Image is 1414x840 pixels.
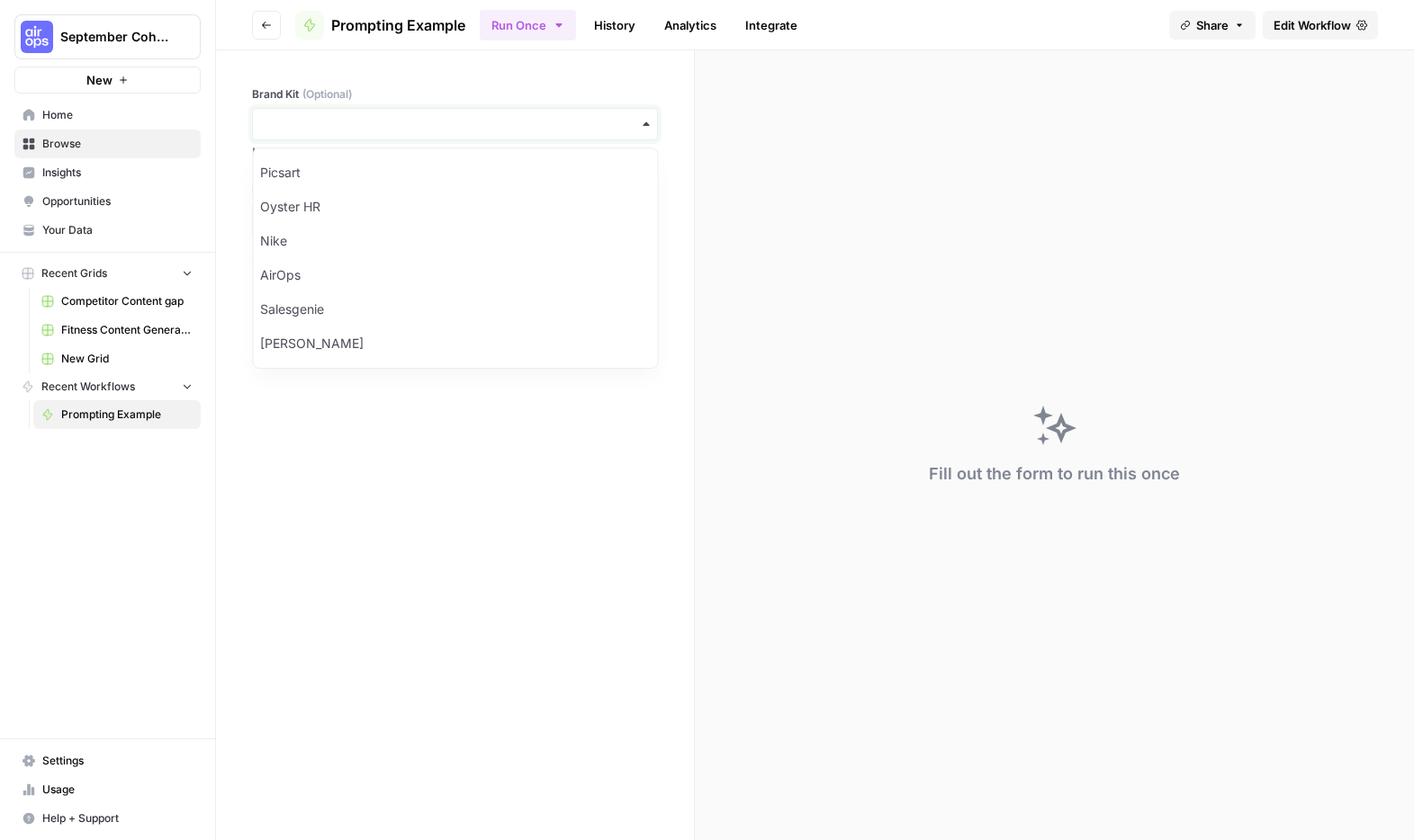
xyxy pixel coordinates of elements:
a: Edit Workflow [1263,11,1378,40]
a: Prompting Example [295,11,465,40]
div: Nike [253,224,657,258]
button: New [14,67,201,94]
span: Recent Workflows [41,379,135,395]
span: Recent Grids [41,265,107,281]
button: Recent Workflows [14,373,201,400]
button: Recent Grids [14,260,201,287]
button: Workspace: September Cohort [14,14,201,59]
button: Share [1169,11,1256,40]
span: New Grid [61,351,193,367]
a: Competitor Content gap [33,287,201,316]
span: Prompting Example [331,14,465,36]
div: [PERSON_NAME] [253,326,657,361]
span: Competitor Content gap [61,293,193,309]
a: Insights [14,158,201,187]
div: Oyster HR [253,190,657,224]
span: Edit Workflow [1274,16,1351,34]
a: Analytics [653,11,727,40]
div: Salesgenie [253,292,657,326]
a: Home [14,101,201,130]
a: Fitness Content Generator ([PERSON_NAME]) [33,316,201,344]
span: Insights [42,165,193,181]
div: AirOps [253,258,657,292]
label: Brand Kit [252,86,658,103]
span: Browse [42,136,193,152]
a: Manage Brand Kits [252,144,658,160]
a: History [583,11,646,40]
div: Picsart [253,156,657,190]
span: Share [1196,16,1229,34]
a: Prompting Example [33,400,201,429]
span: (Optional) [302,86,352,103]
a: Opportunities [14,187,201,216]
img: September Cohort Logo [21,21,53,53]
a: Browse [14,130,201,158]
span: Settings [42,753,193,769]
a: New Grid [33,344,201,373]
span: Home [42,107,193,123]
a: Integrate [734,11,808,40]
button: Help + Support [14,804,201,833]
span: September Cohort [60,28,169,46]
a: Settings [14,746,201,775]
span: Your Data [42,222,193,238]
span: New [86,71,113,89]
div: Fill out the form to run this once [929,461,1180,487]
button: Run Once [480,10,576,40]
span: Usage [42,782,193,798]
span: Opportunities [42,193,193,210]
span: Help + Support [42,810,193,827]
span: Prompting Example [61,407,193,423]
a: Your Data [14,216,201,245]
span: Fitness Content Generator ([PERSON_NAME]) [61,322,193,338]
a: Usage [14,775,201,804]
